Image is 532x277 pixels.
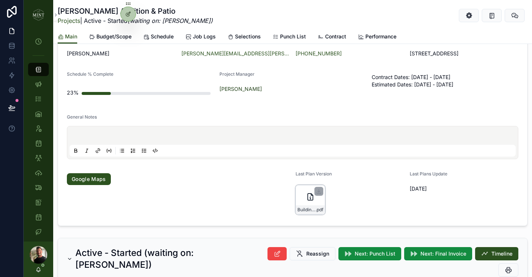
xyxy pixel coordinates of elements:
span: Project Manager [219,71,255,77]
span: Last Plans Update [410,171,447,177]
span: Contract [325,33,346,40]
a: [PERSON_NAME] [219,85,262,93]
span: | Active - Started [58,16,213,25]
button: Timeline [475,247,518,260]
span: Timeline [491,250,512,257]
span: Next: Final Invoice [420,250,466,257]
a: [PHONE_NUMBER] [296,50,342,57]
span: Punch List [280,33,306,40]
a: Google Maps [67,173,111,185]
span: Last Plan Version [296,171,332,177]
button: Next: Punch List [338,247,401,260]
a: Punch List [273,30,306,45]
span: Budget/Scope [96,33,132,40]
span: [STREET_ADDRESS] [410,50,518,57]
button: Reassign [290,247,335,260]
div: 23% [67,85,79,100]
span: Selections [235,33,261,40]
span: Performance [365,33,396,40]
a: Budget/Scope [89,30,132,45]
a: Schedule [143,30,174,45]
a: Performance [358,30,396,45]
a: Projects [58,17,80,24]
span: Next: Punch List [355,250,395,257]
span: Main [65,33,77,40]
span: Building-Plan-Stamped-Plan_08072025120225 [297,207,316,213]
span: Contract Dates: [DATE] - [DATE] Estimated Dates: [DATE] - [DATE] [372,73,518,88]
img: App logo [33,9,44,21]
a: [PERSON_NAME][EMAIL_ADDRESS][PERSON_NAME][DOMAIN_NAME] [181,50,290,57]
a: Selections [228,30,261,45]
span: .pdf [316,207,323,213]
span: General Notes [67,114,97,120]
button: Next: Final Invoice [404,247,472,260]
span: Job Logs [193,33,216,40]
h1: [PERSON_NAME] Addition & Patio [58,6,213,16]
span: Schedule % Complete [67,71,113,77]
a: Contract [318,30,346,45]
a: Job Logs [185,30,216,45]
span: Reassign [306,250,329,257]
div: scrollable content [24,30,53,242]
span: [PERSON_NAME] [67,50,175,57]
em: (waiting on: [PERSON_NAME]) [127,17,213,24]
a: Main [58,30,77,44]
h2: Active - Started (waiting on: [PERSON_NAME]) [75,247,260,271]
span: [DATE] [410,185,518,192]
span: Schedule [151,33,174,40]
